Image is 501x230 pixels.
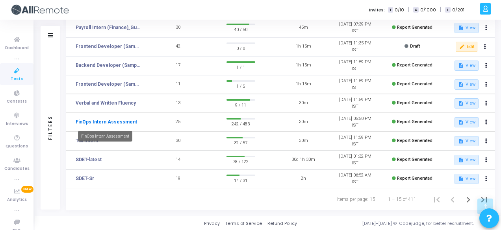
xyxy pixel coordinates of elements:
[277,37,329,56] td: 1h 15m
[226,82,255,90] span: 1 / 5
[458,138,463,144] mat-icon: description
[277,151,329,169] td: 30d 1h 30m
[11,76,23,83] span: Tests
[76,156,102,163] a: SDET-latest
[226,120,255,127] span: 242 / 483
[458,25,463,31] mat-icon: description
[458,101,463,106] mat-icon: description
[456,42,477,52] button: Edit
[76,81,141,88] a: Frontend Developer (Sample payo)
[395,7,404,13] span: 0/10
[76,43,141,50] a: Frontend Developer (Sample payo)
[152,94,204,113] td: 13
[76,99,136,107] a: Verbal and Written Fluency
[21,186,33,193] span: New
[277,132,329,151] td: 30m
[152,151,204,169] td: 14
[337,196,368,203] div: Items per page:
[445,191,460,207] button: Previous page
[277,56,329,75] td: 1h 15m
[459,44,464,50] mat-icon: edit
[408,6,409,14] span: |
[329,169,381,188] td: [DATE] 06:52 AM IST
[397,119,432,124] span: Report Generated
[413,7,418,13] span: C
[455,61,479,71] button: View
[152,132,204,151] td: 30
[226,25,255,33] span: 40 / 50
[277,94,329,113] td: 30m
[397,25,432,30] span: Report Generated
[476,191,492,207] button: Last page
[455,155,479,165] button: View
[7,98,27,105] span: Contests
[458,82,463,87] mat-icon: description
[455,23,479,33] button: View
[397,157,432,162] span: Report Generated
[329,151,381,169] td: [DATE] 01:32 PM IST
[329,37,381,56] td: [DATE] 11:35 PM IST
[369,7,385,13] label: Invites:
[397,100,432,105] span: Report Generated
[226,176,255,184] span: 14 / 31
[445,7,450,13] span: I
[440,6,441,14] span: |
[429,191,445,207] button: First page
[458,157,463,163] mat-icon: description
[397,63,432,68] span: Report Generated
[410,44,420,49] span: Draft
[277,75,329,94] td: 1h 15m
[267,220,297,227] a: Refund Policy
[329,18,381,37] td: [DATE] 07:39 PM IST
[458,63,463,68] mat-icon: description
[226,63,255,71] span: 1 / 1
[4,166,30,172] span: Candidates
[297,220,491,227] div: [DATE]-[DATE] © Codejudge, for better recruitment.
[152,56,204,75] td: 17
[329,94,381,113] td: [DATE] 11:59 PM IST
[76,62,141,69] a: Backend Developer (Sample Payo)
[455,117,479,127] button: View
[455,136,479,146] button: View
[455,98,479,109] button: View
[152,18,204,37] td: 30
[455,174,479,184] button: View
[152,75,204,94] td: 11
[226,138,255,146] span: 32 / 57
[329,132,381,151] td: [DATE] 11:59 PM IST
[204,220,220,227] a: Privacy
[420,7,436,13] span: 0/1000
[329,56,381,75] td: [DATE] 11:59 PM IST
[76,24,141,31] a: Payroll Intern (Finance)_Gurugram_Campus
[370,196,375,203] div: 15
[76,118,137,125] a: FinOps Intern Assessment
[10,2,69,18] img: logo
[329,113,381,132] td: [DATE] 05:50 PM IST
[455,79,479,90] button: View
[6,121,28,127] span: Interviews
[277,113,329,132] td: 30m
[7,197,27,203] span: Analytics
[226,157,255,165] span: 78 / 122
[329,75,381,94] td: [DATE] 11:59 PM IST
[460,191,476,207] button: Next page
[6,143,28,150] span: Questions
[397,81,432,86] span: Report Generated
[397,176,432,181] span: Report Generated
[397,138,432,143] span: Report Generated
[277,169,329,188] td: 2h
[458,176,463,182] mat-icon: description
[152,113,204,132] td: 25
[152,37,204,56] td: 42
[78,131,132,142] div: FinOps Intern Assessment
[225,220,262,227] a: Terms of Service
[47,84,54,171] div: Filters
[226,44,255,52] span: 0 / 0
[76,175,94,182] a: SDET-Sr
[152,169,204,188] td: 19
[388,7,393,13] span: T
[452,7,464,13] span: 0/201
[5,45,29,52] span: Dashboard
[226,101,255,109] span: 9 / 11
[458,120,463,125] mat-icon: description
